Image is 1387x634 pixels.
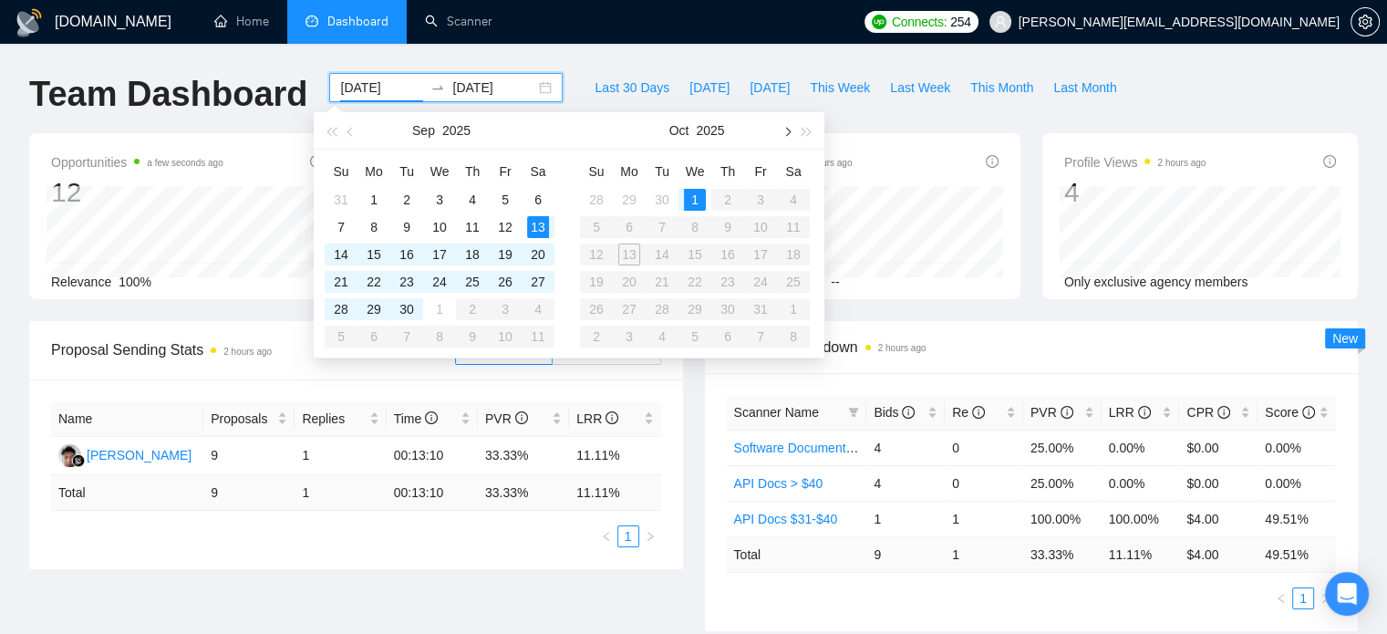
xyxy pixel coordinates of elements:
[430,80,445,95] span: to
[684,189,706,211] div: 1
[494,244,516,265] div: 19
[295,401,386,437] th: Replies
[576,411,618,426] span: LRR
[527,189,549,211] div: 6
[618,526,638,546] a: 1
[357,296,390,323] td: 2025-09-29
[872,15,886,29] img: upwork-logo.png
[430,80,445,95] span: swap-right
[387,437,478,475] td: 00:13:10
[522,213,554,241] td: 2025-09-13
[396,244,418,265] div: 16
[456,186,489,213] td: 2025-09-04
[325,213,357,241] td: 2025-09-07
[831,275,839,289] span: --
[394,411,438,426] span: Time
[1053,78,1116,98] span: Last Month
[461,271,483,293] div: 25
[51,151,223,173] span: Opportunities
[390,186,423,213] td: 2025-09-02
[357,241,390,268] td: 2025-09-15
[651,189,673,211] div: 30
[639,525,661,547] li: Next Page
[527,216,549,238] div: 13
[613,186,646,213] td: 2025-09-29
[203,437,295,475] td: 9
[147,158,223,168] time: a few seconds ago
[618,189,640,211] div: 29
[1179,430,1258,465] td: $0.00
[456,157,489,186] th: Th
[522,268,554,296] td: 2025-09-27
[1102,501,1180,536] td: 100.00%
[1064,275,1248,289] span: Only exclusive agency members
[678,186,711,213] td: 2025-10-01
[569,437,660,475] td: 11.11%
[442,112,471,149] button: 2025
[580,186,613,213] td: 2025-09-28
[866,536,945,572] td: 9
[902,406,915,419] span: info-circle
[302,409,365,429] span: Replies
[960,73,1043,102] button: This Month
[203,401,295,437] th: Proposals
[363,271,385,293] div: 22
[363,216,385,238] div: 8
[1061,406,1073,419] span: info-circle
[1102,536,1180,572] td: 11.11 %
[613,157,646,186] th: Mo
[639,525,661,547] button: right
[892,12,947,32] span: Connects:
[1043,73,1126,102] button: Last Month
[390,296,423,323] td: 2025-09-30
[51,275,111,289] span: Relevance
[515,411,528,424] span: info-circle
[489,157,522,186] th: Fr
[357,186,390,213] td: 2025-09-01
[396,298,418,320] div: 30
[679,73,740,102] button: [DATE]
[363,189,385,211] div: 1
[357,268,390,296] td: 2025-09-22
[1292,587,1314,609] li: 1
[777,157,810,186] th: Sa
[1258,465,1336,501] td: 0.00%
[1179,501,1258,536] td: $4.00
[429,271,450,293] div: 24
[51,475,203,511] td: Total
[325,268,357,296] td: 2025-09-21
[461,216,483,238] div: 11
[1258,536,1336,572] td: 49.51 %
[1351,7,1380,36] button: setting
[330,271,352,293] div: 21
[1270,587,1292,609] button: left
[15,8,44,37] img: logo
[330,298,352,320] div: 28
[522,241,554,268] td: 2025-09-20
[390,157,423,186] th: Tu
[994,16,1007,28] span: user
[734,476,823,491] a: API Docs > $40
[387,475,478,511] td: 00:13:10
[494,216,516,238] div: 12
[890,78,950,98] span: Last Week
[423,241,456,268] td: 2025-09-17
[357,213,390,241] td: 2025-09-08
[305,15,318,27] span: dashboard
[1138,406,1151,419] span: info-circle
[390,241,423,268] td: 2025-09-16
[1064,175,1206,210] div: 4
[1023,430,1102,465] td: 25.00%
[461,244,483,265] div: 18
[478,437,569,475] td: 33.33%
[425,14,492,29] a: searchScanner
[452,78,535,98] input: End date
[423,186,456,213] td: 2025-09-03
[734,441,874,455] a: Software Documentation
[844,399,863,426] span: filter
[646,186,678,213] td: 2025-09-30
[711,157,744,186] th: Th
[29,73,307,116] h1: Team Dashboard
[325,157,357,186] th: Su
[489,186,522,213] td: 2025-09-05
